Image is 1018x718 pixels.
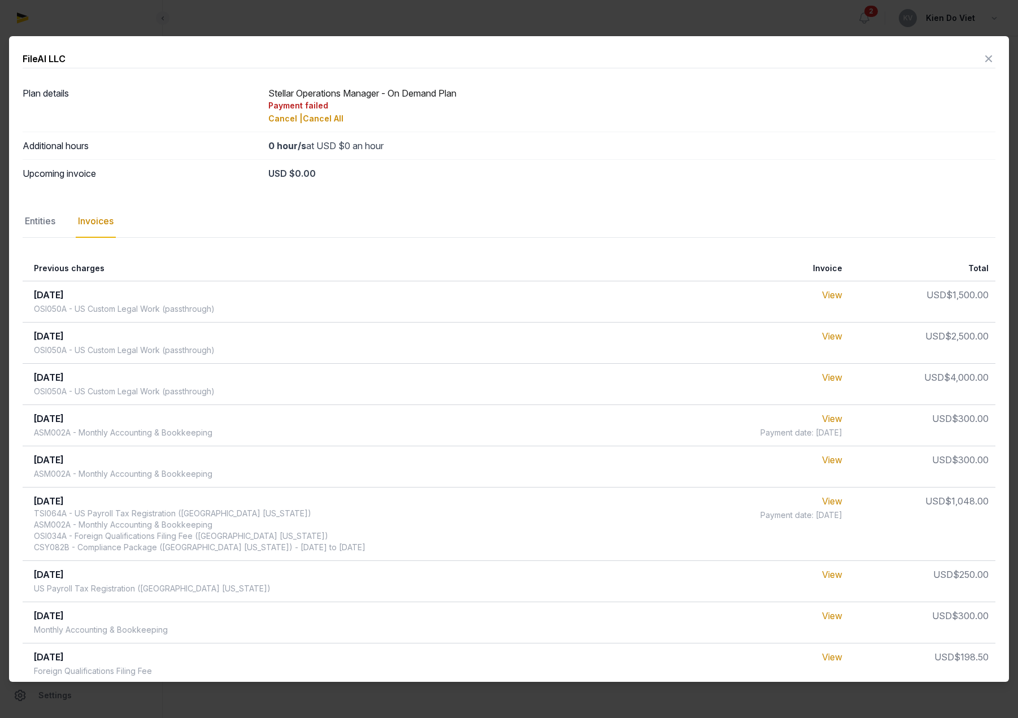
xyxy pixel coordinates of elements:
a: View [822,569,842,580]
span: $1,500.00 [946,289,989,301]
div: USD $0.00 [268,167,996,180]
span: USD [926,289,946,301]
span: $4,000.00 [944,372,989,383]
div: OSI050A - US Custom Legal Work (passthrough) [34,345,215,356]
span: $1,048.00 [945,495,989,507]
span: Payment date: [DATE] [760,427,842,438]
div: ASM002A - Monthly Accounting & Bookkeeping [34,468,212,480]
span: USD [932,610,952,621]
div: TSI064A - US Payroll Tax Registration ([GEOGRAPHIC_DATA] [US_STATE]) ASM002A - Monthly Accounting... [34,508,366,553]
div: FileAI LLC [23,52,66,66]
a: View [822,330,842,342]
dt: Additional hours [23,139,259,153]
span: [DATE] [34,372,64,383]
div: OSI050A - US Custom Legal Work (passthrough) [34,386,215,397]
span: [DATE] [34,651,64,663]
div: Foreign Qualifications Filing Fee [34,665,152,677]
a: View [822,610,842,621]
a: View [822,454,842,465]
th: Previous charges [23,256,643,281]
span: [DATE] [34,413,64,424]
a: View [822,289,842,301]
span: $198.50 [954,651,989,663]
a: View [822,651,842,663]
div: OSI050A - US Custom Legal Work (passthrough) [34,303,215,315]
span: $250.00 [953,569,989,580]
th: Invoice [643,256,849,281]
a: View [822,413,842,424]
a: View [822,495,842,507]
div: ASM002A - Monthly Accounting & Bookkeeping [34,427,212,438]
span: USD [925,330,945,342]
div: Stellar Operations Manager - On Demand Plan [268,86,996,125]
span: $2,500.00 [945,330,989,342]
div: at USD $0 an hour [268,139,996,153]
span: [DATE] [34,495,64,507]
span: $300.00 [952,413,989,424]
span: USD [925,495,945,507]
dt: Plan details [23,86,259,125]
div: Entities [23,205,58,238]
div: Invoices [76,205,116,238]
span: [DATE] [34,569,64,580]
a: View [822,372,842,383]
span: [DATE] [34,610,64,621]
span: USD [933,569,953,580]
span: Payment date: [DATE] [760,510,842,521]
span: $300.00 [952,454,989,465]
span: Cancel All [303,114,343,123]
span: [DATE] [34,454,64,465]
strong: 0 hour/s [268,140,306,151]
span: USD [932,454,952,465]
span: USD [924,372,944,383]
nav: Tabs [23,205,995,238]
span: USD [932,413,952,424]
div: US Payroll Tax Registration ([GEOGRAPHIC_DATA] [US_STATE]) [34,583,271,594]
th: Total [849,256,995,281]
span: Cancel | [268,114,303,123]
span: [DATE] [34,330,64,342]
span: [DATE] [34,289,64,301]
span: $300.00 [952,610,989,621]
span: USD [934,651,954,663]
div: Payment failed [268,100,996,111]
div: Monthly Accounting & Bookkeeping [34,624,168,636]
dt: Upcoming invoice [23,167,259,180]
